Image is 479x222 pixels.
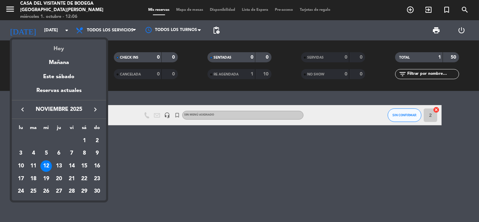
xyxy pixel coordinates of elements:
th: viernes [65,124,78,134]
td: 20 de noviembre de 2025 [53,172,65,185]
div: 4 [28,148,39,159]
th: miércoles [40,124,53,134]
i: keyboard_arrow_left [19,105,27,114]
div: Reservas actuales [12,86,106,100]
div: 24 [15,186,27,197]
div: 20 [53,173,65,185]
button: keyboard_arrow_right [89,105,101,114]
td: 15 de noviembre de 2025 [78,160,91,172]
div: 1 [78,135,90,147]
td: 9 de noviembre de 2025 [91,147,103,160]
td: 28 de noviembre de 2025 [65,185,78,198]
div: 13 [53,160,65,172]
td: 6 de noviembre de 2025 [53,147,65,160]
td: 22 de noviembre de 2025 [78,172,91,185]
td: 4 de noviembre de 2025 [27,147,40,160]
div: 12 [40,160,52,172]
div: Mañana [12,53,106,67]
td: 3 de noviembre de 2025 [14,147,27,160]
td: 11 de noviembre de 2025 [27,160,40,172]
div: 25 [28,186,39,197]
th: sábado [78,124,91,134]
div: 5 [40,148,52,159]
div: 18 [28,173,39,185]
div: 14 [66,160,77,172]
span: noviembre 2025 [29,105,89,114]
td: 10 de noviembre de 2025 [14,160,27,172]
div: 16 [91,160,103,172]
th: lunes [14,124,27,134]
td: 7 de noviembre de 2025 [65,147,78,160]
div: 29 [78,186,90,197]
td: 24 de noviembre de 2025 [14,185,27,198]
button: keyboard_arrow_left [17,105,29,114]
td: 21 de noviembre de 2025 [65,172,78,185]
td: 19 de noviembre de 2025 [40,172,53,185]
div: 30 [91,186,103,197]
div: 3 [15,148,27,159]
div: 22 [78,173,90,185]
div: 11 [28,160,39,172]
div: 19 [40,173,52,185]
td: 5 de noviembre de 2025 [40,147,53,160]
div: 6 [53,148,65,159]
td: NOV. [14,134,78,147]
td: 29 de noviembre de 2025 [78,185,91,198]
td: 30 de noviembre de 2025 [91,185,103,198]
div: 10 [15,160,27,172]
div: Este sábado [12,67,106,86]
td: 2 de noviembre de 2025 [91,134,103,147]
td: 13 de noviembre de 2025 [53,160,65,172]
td: 17 de noviembre de 2025 [14,172,27,185]
th: martes [27,124,40,134]
div: 7 [66,148,77,159]
div: 17 [15,173,27,185]
td: 16 de noviembre de 2025 [91,160,103,172]
td: 27 de noviembre de 2025 [53,185,65,198]
div: Hoy [12,39,106,53]
td: 25 de noviembre de 2025 [27,185,40,198]
td: 1 de noviembre de 2025 [78,134,91,147]
td: 14 de noviembre de 2025 [65,160,78,172]
div: 21 [66,173,77,185]
div: 2 [91,135,103,147]
div: 27 [53,186,65,197]
td: 26 de noviembre de 2025 [40,185,53,198]
td: 18 de noviembre de 2025 [27,172,40,185]
div: 23 [91,173,103,185]
i: keyboard_arrow_right [91,105,99,114]
div: 15 [78,160,90,172]
td: 12 de noviembre de 2025 [40,160,53,172]
div: 26 [40,186,52,197]
div: 28 [66,186,77,197]
th: jueves [53,124,65,134]
td: 8 de noviembre de 2025 [78,147,91,160]
div: 8 [78,148,90,159]
div: 9 [91,148,103,159]
th: domingo [91,124,103,134]
td: 23 de noviembre de 2025 [91,172,103,185]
